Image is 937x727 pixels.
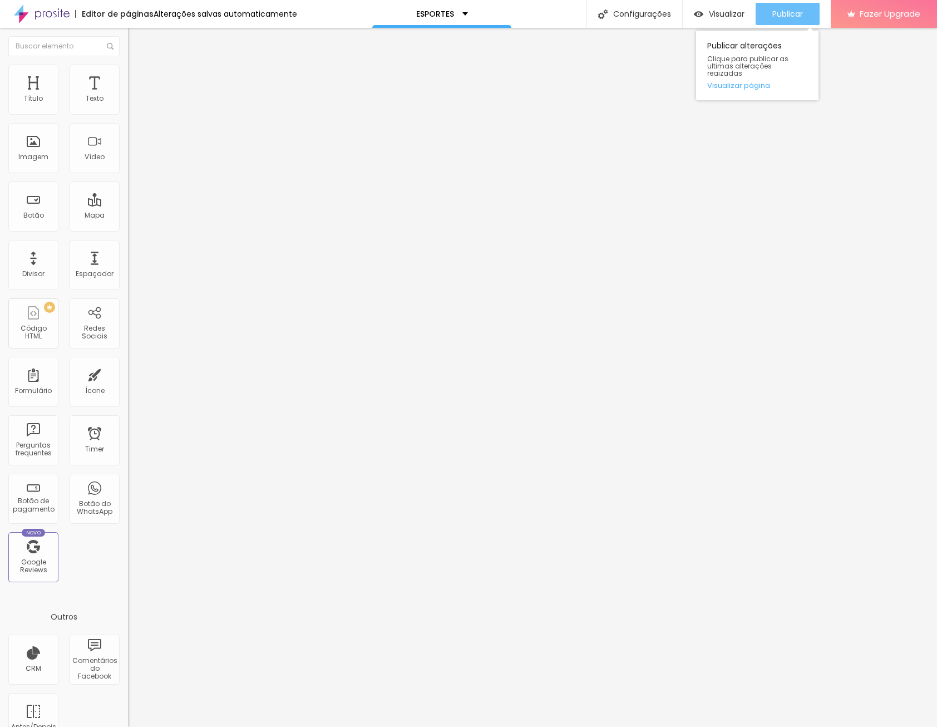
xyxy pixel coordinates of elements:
a: Visualizar página [707,82,807,89]
span: Publicar [772,9,803,18]
div: Perguntas frequentes [11,441,55,458]
div: Google Reviews [11,558,55,574]
div: Espaçador [76,270,114,278]
div: Código HTML [11,325,55,341]
div: Título [24,95,43,102]
div: Redes Sociais [72,325,116,341]
div: Comentários do Facebook [72,657,116,681]
div: Alterações salvas automaticamente [154,10,297,18]
div: Mapa [85,212,105,219]
div: Divisor [22,270,45,278]
span: Clique para publicar as ultimas alterações reaizadas [707,55,807,77]
div: Timer [85,445,104,453]
button: Publicar [756,3,820,25]
div: Botão de pagamento [11,497,55,513]
span: Visualizar [709,9,744,18]
span: Fazer Upgrade [860,9,920,18]
input: Buscar elemento [8,36,120,56]
button: Visualizar [683,3,756,25]
div: Vídeo [85,153,105,161]
img: Icone [598,9,608,19]
div: Publicar alterações [696,31,818,100]
div: Imagem [18,153,48,161]
p: ESPORTES [416,10,454,18]
div: Botão do WhatsApp [72,500,116,516]
div: Formulário [15,387,52,395]
div: CRM [26,665,41,672]
div: Ícone [85,387,105,395]
div: Editor de páginas [75,10,154,18]
div: Novo [22,529,46,537]
img: view-1.svg [694,9,703,19]
div: Botão [23,212,44,219]
img: Icone [107,43,114,50]
div: Texto [86,95,103,102]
